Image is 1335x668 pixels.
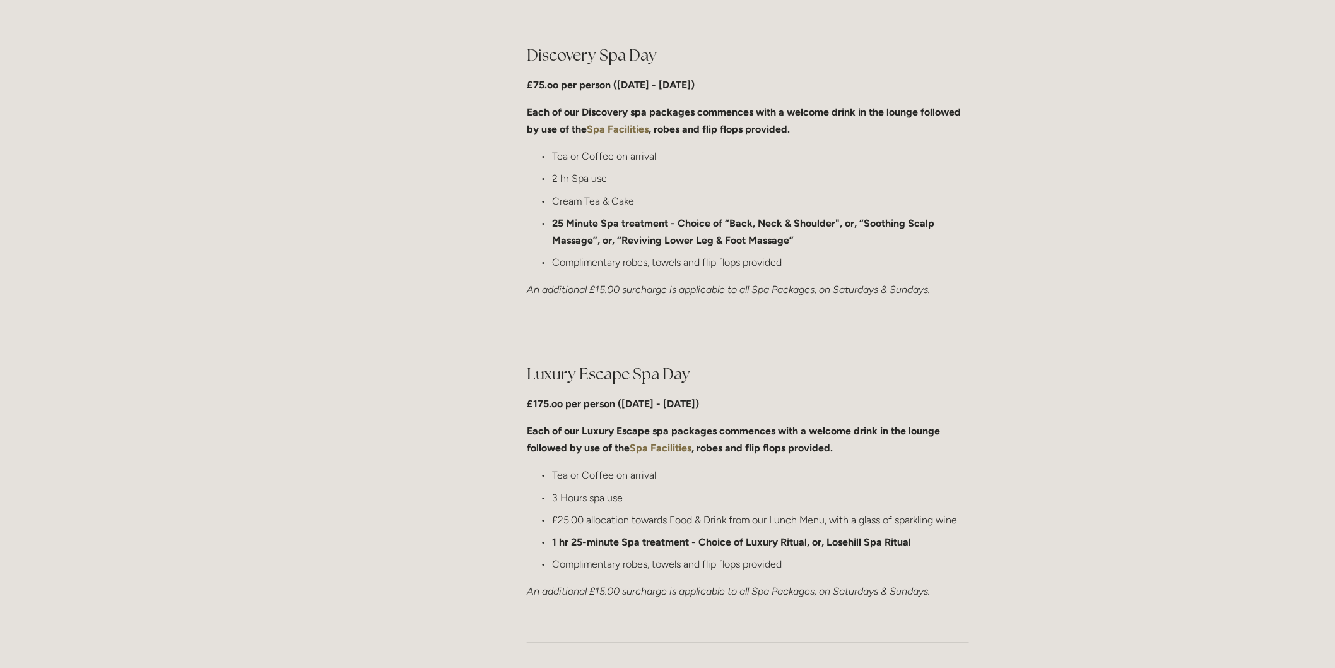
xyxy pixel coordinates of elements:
p: Tea or Coffee on arrival [552,467,969,484]
p: £25.00 allocation towards Food & Drink from our Lunch Menu, with a glass of sparkling wine [552,512,969,529]
a: Spa Facilities [587,124,649,136]
p: Complimentary robes, towels and flip flops provided [552,254,969,271]
em: An additional £15.00 surcharge is applicable to all Spa Packages, on Saturdays & Sundays. [527,586,930,598]
strong: £75.oo per person ([DATE] - [DATE]) [527,80,695,92]
p: 3 Hours spa use [552,490,969,507]
strong: £175.oo per person ([DATE] - [DATE]) [527,398,699,410]
strong: 1 hr 25-minute Spa treatment - Choice of Luxury Ritual, or, Losehill Spa Ritual [552,537,911,549]
strong: , robes and flip flops provided. [691,443,833,455]
p: Cream Tea & Cake [552,193,969,210]
strong: 25 Minute Spa treatment - Choice of “Back, Neck & Shoulder", or, “Soothing Scalp Massage”, or, “R... [552,218,937,247]
h2: Luxury Escape Spa Day [527,364,969,386]
p: Complimentary robes, towels and flip flops provided [552,556,969,573]
p: Tea or Coffee on arrival [552,148,969,165]
strong: Each of our Luxury Escape spa packages commences with a welcome drink in the lounge followed by u... [527,426,943,455]
em: An additional £15.00 surcharge is applicable to all Spa Packages, on Saturdays & Sundays. [527,284,930,296]
strong: Each of our Discovery spa packages commences with a welcome drink in the lounge followed by use o... [527,107,963,136]
a: Spa Facilities [630,443,691,455]
strong: , robes and flip flops provided. [649,124,790,136]
p: 2 hr Spa use [552,170,969,188]
h2: Discovery Spa Day [527,45,969,67]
